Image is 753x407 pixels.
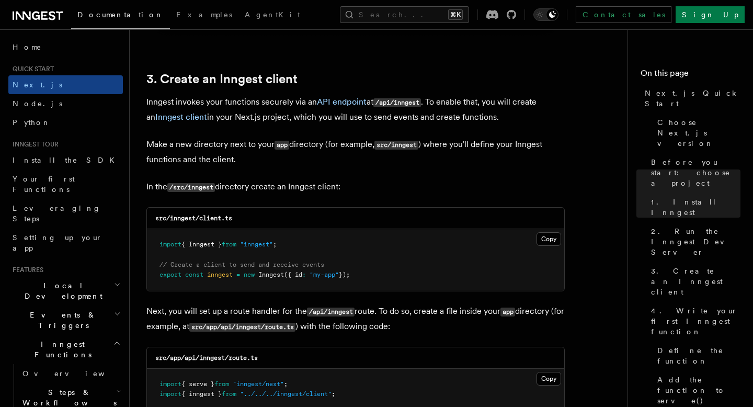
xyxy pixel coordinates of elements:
button: Copy [537,232,561,246]
span: Install the SDK [13,156,121,164]
span: 4. Write your first Inngest function [651,306,740,337]
span: ({ id [284,271,302,278]
span: : [302,271,306,278]
span: AgentKit [245,10,300,19]
a: Contact sales [576,6,671,23]
span: Inngest [258,271,284,278]
a: Next.js [8,75,123,94]
a: Home [8,38,123,56]
span: "../../../inngest/client" [240,390,332,398]
code: src/inngest/client.ts [155,214,232,222]
span: Leveraging Steps [13,204,101,223]
span: "inngest/next" [233,380,284,388]
button: Local Development [8,276,123,306]
a: AgentKit [238,3,306,28]
kbd: ⌘K [448,9,463,20]
span: from [222,241,236,248]
span: 2. Run the Inngest Dev Server [651,226,740,257]
span: Features [8,266,43,274]
button: Events & Triggers [8,306,123,335]
span: = [236,271,240,278]
span: Setting up your app [13,233,102,252]
a: Documentation [71,3,170,29]
p: Next, you will set up a route handler for the route. To do so, create a file inside your director... [146,304,565,334]
span: "my-app" [310,271,339,278]
span: Before you start: choose a project [651,157,740,188]
p: In the directory create an Inngest client: [146,179,565,195]
span: new [244,271,255,278]
span: Add the function to serve() [657,375,740,406]
a: Examples [170,3,238,28]
button: Search...⌘K [340,6,469,23]
a: Define the function [653,341,740,370]
a: 2. Run the Inngest Dev Server [647,222,740,262]
a: 3. Create an Inngest client [647,262,740,301]
a: Choose Next.js version [653,113,740,153]
span: Inngest tour [8,140,59,149]
a: Python [8,113,123,132]
span: Documentation [77,10,164,19]
a: API endpoint [317,97,367,107]
a: Install the SDK [8,151,123,169]
code: /api/inngest [307,308,355,316]
span: ; [284,380,288,388]
span: ; [273,241,277,248]
span: 1. Install Inngest [651,197,740,218]
span: ; [332,390,335,398]
span: Quick start [8,65,54,73]
code: src/inngest [374,141,418,150]
span: Node.js [13,99,62,108]
p: Inngest invokes your functions securely via an at . To enable that, you will create an in your Ne... [146,95,565,125]
a: Your first Functions [8,169,123,199]
span: Define the function [657,345,740,366]
a: Overview [18,364,123,383]
h4: On this page [641,67,740,84]
span: Next.js [13,81,62,89]
span: { Inngest } [181,241,222,248]
span: }); [339,271,350,278]
span: const [185,271,203,278]
span: Examples [176,10,232,19]
span: // Create a client to send and receive events [159,261,324,268]
button: Copy [537,372,561,386]
a: Sign Up [676,6,745,23]
span: Python [13,118,51,127]
span: import [159,390,181,398]
a: 4. Write your first Inngest function [647,301,740,341]
span: import [159,380,181,388]
span: { inngest } [181,390,222,398]
a: Node.js [8,94,123,113]
span: "inngest" [240,241,273,248]
button: Inngest Functions [8,335,123,364]
a: Before you start: choose a project [647,153,740,193]
span: from [222,390,236,398]
span: Local Development [8,280,114,301]
a: Setting up your app [8,228,123,257]
span: inngest [207,271,233,278]
span: 3. Create an Inngest client [651,266,740,297]
code: app [500,308,515,316]
span: export [159,271,181,278]
code: app [275,141,289,150]
span: { serve } [181,380,214,388]
span: Choose Next.js version [657,117,740,149]
button: Toggle dark mode [533,8,558,21]
a: 1. Install Inngest [647,193,740,222]
span: Next.js Quick Start [645,88,740,109]
span: Your first Functions [13,175,75,194]
span: Overview [22,369,130,378]
code: /src/inngest [167,183,215,192]
code: src/app/api/inngest/route.ts [155,354,258,361]
code: src/app/api/inngest/route.ts [189,323,295,332]
span: Events & Triggers [8,310,114,331]
a: Inngest client [155,112,207,122]
p: Make a new directory next to your directory (for example, ) where you'll define your Inngest func... [146,137,565,167]
span: Inngest Functions [8,339,113,360]
a: 3. Create an Inngest client [146,72,298,86]
a: Leveraging Steps [8,199,123,228]
a: Next.js Quick Start [641,84,740,113]
code: /api/inngest [373,98,421,107]
span: Home [13,42,42,52]
span: from [214,380,229,388]
span: import [159,241,181,248]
